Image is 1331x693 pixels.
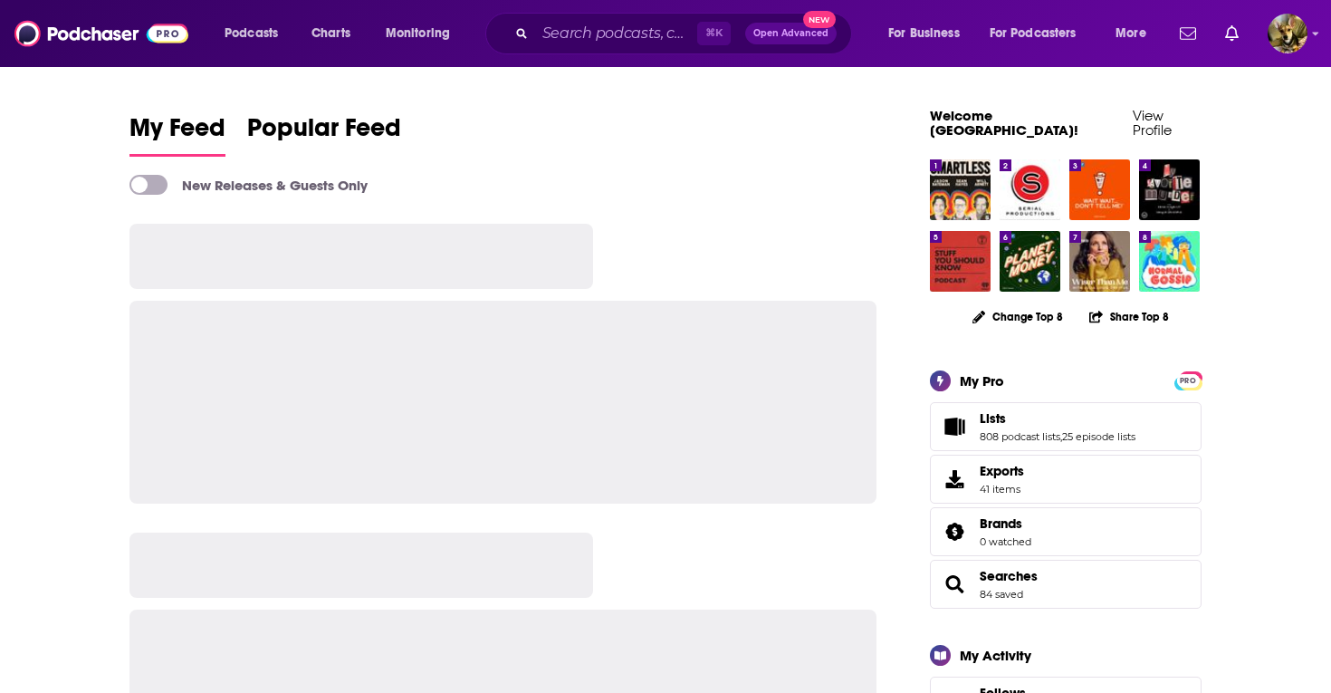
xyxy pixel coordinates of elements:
[129,175,368,195] a: New Releases & Guests Only
[1062,430,1135,443] a: 25 episode lists
[300,19,361,48] a: Charts
[1139,231,1200,292] img: Normal Gossip
[1218,18,1246,49] a: Show notifications dropdown
[225,21,278,46] span: Podcasts
[753,29,828,38] span: Open Advanced
[980,588,1023,601] a: 84 saved
[930,159,991,220] img: SmartLess
[386,21,450,46] span: Monitoring
[247,112,401,157] a: Popular Feed
[745,23,837,44] button: Open AdvancedNew
[14,16,188,51] img: Podchaser - Follow, Share and Rate Podcasts
[1000,231,1060,292] img: Planet Money
[535,19,697,48] input: Search podcasts, credits, & more...
[936,519,972,544] a: Brands
[1069,159,1130,220] img: Wait Wait... Don't Tell Me!
[1000,159,1060,220] img: Serial
[930,560,1202,609] span: Searches
[930,455,1202,504] a: Exports
[960,372,1004,390] div: My Pro
[980,568,1038,584] a: Searches
[930,507,1202,556] span: Brands
[980,410,1135,427] a: Lists
[1088,299,1170,334] button: Share Top 8
[960,647,1031,664] div: My Activity
[1060,430,1062,443] span: ,
[962,305,1074,328] button: Change Top 8
[373,19,474,48] button: open menu
[1069,231,1130,292] img: Wiser Than Me with Julia Louis-Dreyfus
[1139,159,1200,220] img: My Favorite Murder with Karen Kilgariff and Georgia Hardstark
[1268,14,1307,53] button: Show profile menu
[930,107,1078,139] a: Welcome [GEOGRAPHIC_DATA]!
[1116,21,1146,46] span: More
[1103,19,1169,48] button: open menu
[980,430,1060,443] a: 808 podcast lists
[930,402,1202,451] span: Lists
[980,515,1022,532] span: Brands
[980,463,1024,479] span: Exports
[876,19,982,48] button: open menu
[697,22,731,45] span: ⌘ K
[936,414,972,439] a: Lists
[1133,107,1172,139] a: View Profile
[980,410,1006,427] span: Lists
[129,112,225,157] a: My Feed
[129,112,225,154] span: My Feed
[930,231,991,292] img: Stuff You Should Know
[936,572,972,597] a: Searches
[978,19,1103,48] button: open menu
[888,21,960,46] span: For Business
[1177,372,1199,386] a: PRO
[936,467,972,492] span: Exports
[212,19,302,48] button: open menu
[1268,14,1307,53] img: User Profile
[803,11,836,28] span: New
[980,535,1031,548] a: 0 watched
[1177,374,1199,388] span: PRO
[247,112,401,154] span: Popular Feed
[980,483,1024,496] span: 41 items
[1173,18,1203,49] a: Show notifications dropdown
[980,515,1031,532] a: Brands
[990,21,1077,46] span: For Podcasters
[503,13,869,54] div: Search podcasts, credits, & more...
[1268,14,1307,53] span: Logged in as SydneyDemo
[311,21,350,46] span: Charts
